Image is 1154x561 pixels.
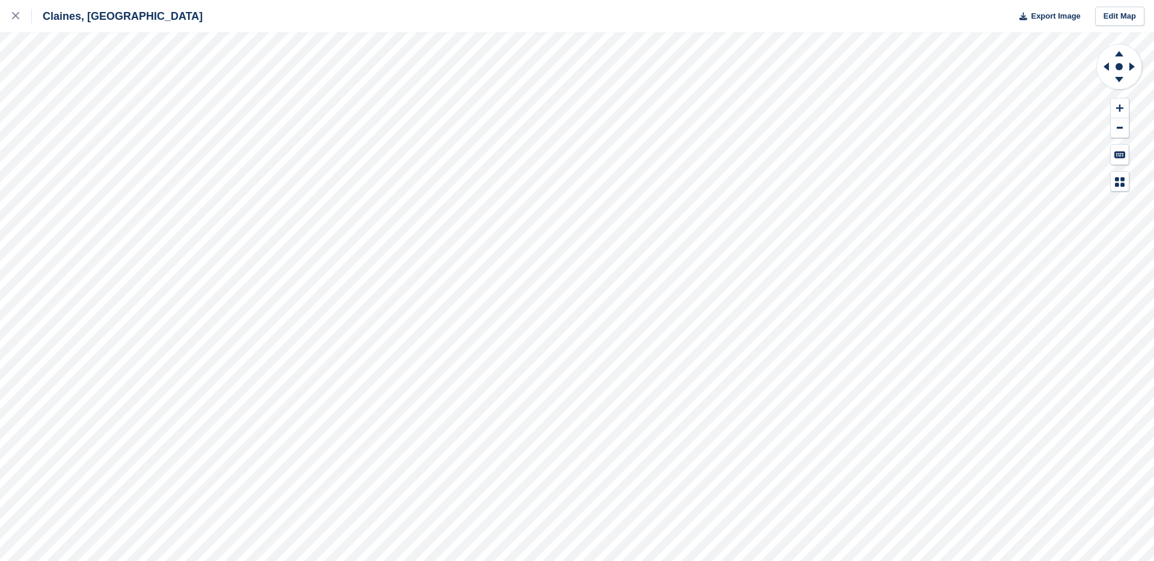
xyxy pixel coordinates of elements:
a: Edit Map [1095,7,1144,26]
button: Zoom Out [1111,118,1129,138]
button: Zoom In [1111,99,1129,118]
span: Export Image [1031,10,1080,22]
button: Keyboard Shortcuts [1111,145,1129,165]
button: Export Image [1012,7,1081,26]
button: Map Legend [1111,172,1129,192]
div: Claines, [GEOGRAPHIC_DATA] [32,9,203,23]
